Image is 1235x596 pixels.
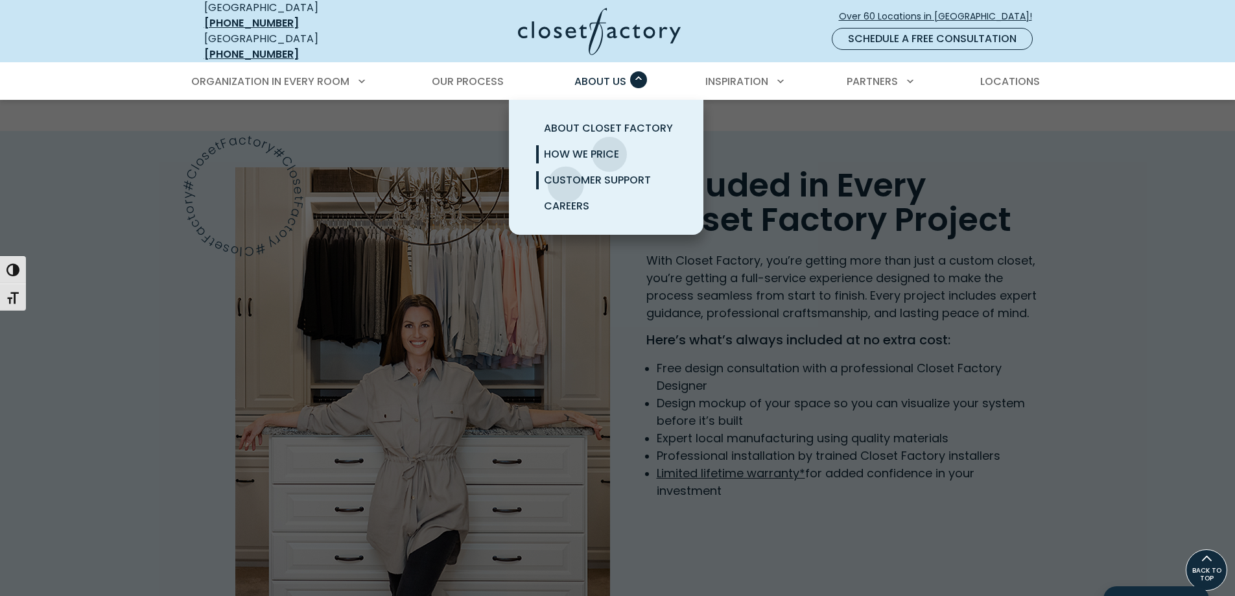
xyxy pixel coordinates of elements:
a: Schedule a Free Consultation [832,28,1033,50]
ul: About Us submenu [509,100,703,235]
nav: Primary Menu [182,64,1053,100]
span: Customer Support [544,173,651,187]
span: Over 60 Locations in [GEOGRAPHIC_DATA]! [839,10,1042,23]
span: About Closet Factory [544,121,673,136]
span: About Us [574,74,626,89]
span: Partners [847,74,898,89]
span: Our Process [432,74,504,89]
a: Over 60 Locations in [GEOGRAPHIC_DATA]! [838,5,1043,28]
span: Locations [980,74,1040,89]
span: How We Price [544,147,619,161]
a: BACK TO TOP [1186,549,1227,591]
span: Careers [544,198,589,213]
img: Closet Factory Logo [518,8,681,55]
span: Inspiration [705,74,768,89]
span: BACK TO TOP [1186,567,1227,582]
a: [PHONE_NUMBER] [204,16,299,30]
div: [GEOGRAPHIC_DATA] [204,31,392,62]
span: Organization in Every Room [191,74,349,89]
a: [PHONE_NUMBER] [204,47,299,62]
